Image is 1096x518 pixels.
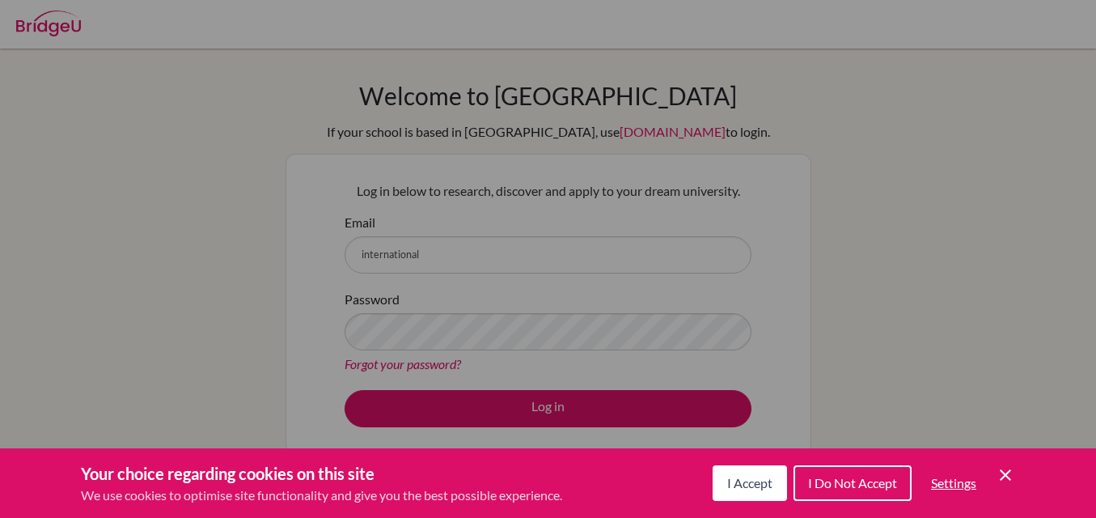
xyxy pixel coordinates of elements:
button: I Accept [713,465,787,501]
p: We use cookies to optimise site functionality and give you the best possible experience. [81,486,562,505]
button: Save and close [996,465,1015,485]
button: I Do Not Accept [793,465,912,501]
span: I Accept [727,475,772,490]
span: Settings [931,475,976,490]
button: Settings [918,467,989,499]
h3: Your choice regarding cookies on this site [81,461,562,486]
span: I Do Not Accept [808,475,897,490]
